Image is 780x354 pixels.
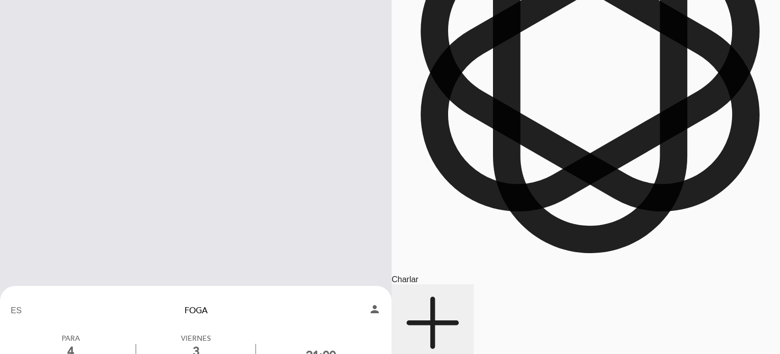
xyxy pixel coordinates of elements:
a: FOGA [132,305,259,317]
button: person [369,303,381,319]
div: viernes [136,334,255,343]
i: person [369,303,381,315]
div: PARA [51,334,90,343]
div: Charlar [392,275,780,284]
